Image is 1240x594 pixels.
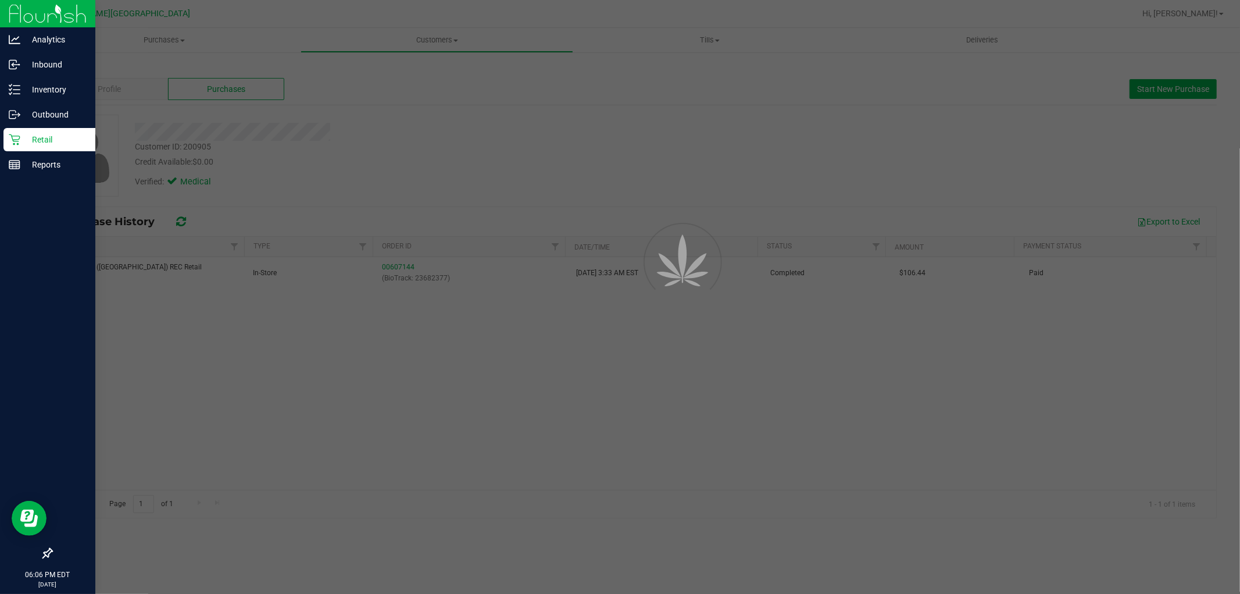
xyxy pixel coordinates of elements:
inline-svg: Reports [9,159,20,170]
p: [DATE] [5,580,90,589]
inline-svg: Outbound [9,109,20,120]
p: 06:06 PM EDT [5,570,90,580]
iframe: Resource center [12,501,47,536]
p: Retail [20,133,90,147]
inline-svg: Inventory [9,84,20,95]
inline-svg: Inbound [9,59,20,70]
p: Reports [20,158,90,172]
inline-svg: Analytics [9,34,20,45]
p: Analytics [20,33,90,47]
p: Outbound [20,108,90,122]
p: Inbound [20,58,90,72]
p: Inventory [20,83,90,97]
inline-svg: Retail [9,134,20,145]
